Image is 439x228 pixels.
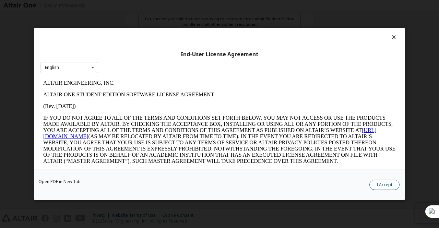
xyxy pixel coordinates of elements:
[3,3,355,9] p: ALTAIR ENGINEERING, INC.
[3,93,355,117] p: This Altair One Student Edition Software License Agreement (“Agreement”) is between Altair Engine...
[369,180,400,190] button: I Accept
[40,51,399,58] div: End-User License Agreement
[45,65,59,70] div: English
[3,26,355,32] p: (Rev. [DATE])
[3,14,355,21] p: ALTAIR ONE STUDENT EDITION SOFTWARE LICENSE AGREEMENT
[38,180,81,184] a: Open PDF in New Tab
[3,38,355,87] p: IF YOU DO NOT AGREE TO ALL OF THE TERMS AND CONDITIONS SET FORTH BELOW, YOU MAY NOT ACCESS OR USE...
[3,50,336,62] a: [URL][DOMAIN_NAME]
